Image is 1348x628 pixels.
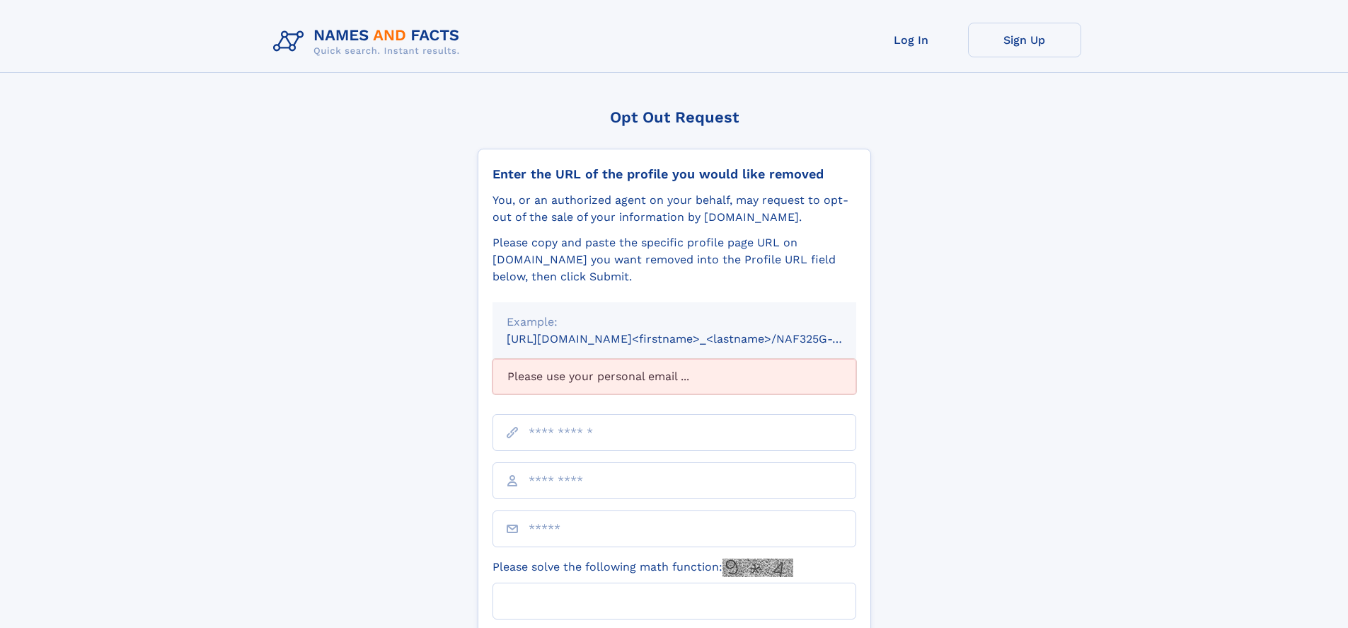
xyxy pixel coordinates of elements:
a: Sign Up [968,23,1081,57]
div: Example: [507,314,842,331]
div: Opt Out Request [478,108,871,126]
div: Please copy and paste the specific profile page URL on [DOMAIN_NAME] you want removed into the Pr... [492,234,856,285]
label: Please solve the following math function: [492,559,793,577]
div: Enter the URL of the profile you would like removed [492,166,856,182]
a: Log In [855,23,968,57]
div: You, or an authorized agent on your behalf, may request to opt-out of the sale of your informatio... [492,192,856,226]
div: Please use your personal email ... [492,359,856,394]
img: Logo Names and Facts [267,23,471,61]
small: [URL][DOMAIN_NAME]<firstname>_<lastname>/NAF325G-xxxxxxxx [507,332,883,346]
